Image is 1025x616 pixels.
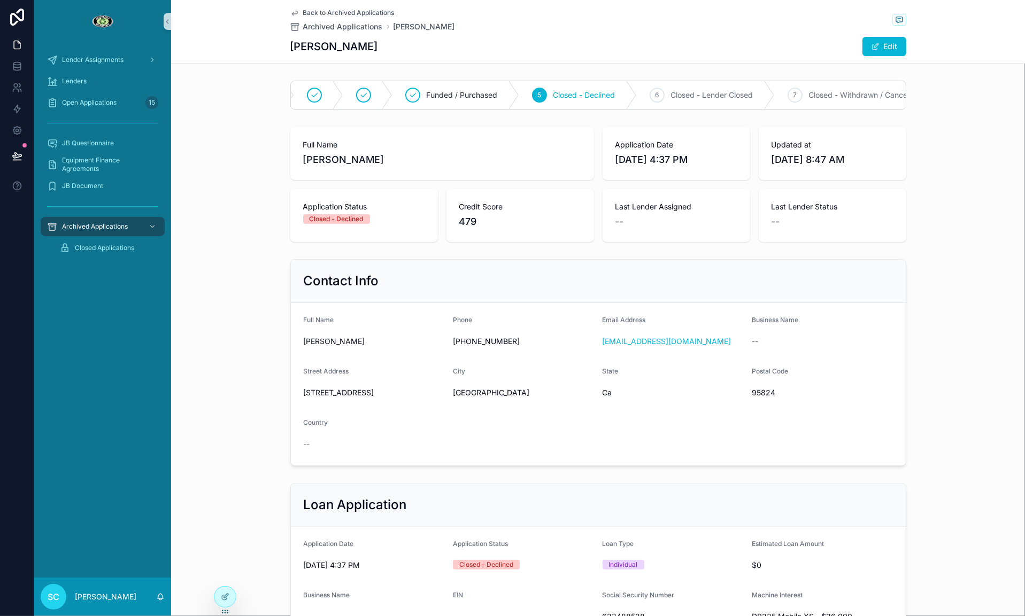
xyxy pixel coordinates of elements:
[772,214,780,229] span: --
[752,336,758,347] span: --
[62,139,114,147] span: JB Questionnaire
[62,77,87,85] span: Lenders
[290,21,383,32] a: Archived Applications
[53,238,165,258] a: Closed Applications
[41,176,165,196] a: JB Document
[145,96,158,109] div: 15
[41,72,165,91] a: Lenders
[752,367,788,375] span: Postal Code
[655,91,659,99] span: 6
[41,50,165,69] a: Lender Assignments
[615,152,737,167] span: [DATE] 4:37 PM
[553,90,615,100] span: Closed - Declined
[303,139,581,150] span: Full Name
[603,591,675,599] span: Social Security Number
[303,152,581,167] span: [PERSON_NAME]
[62,98,117,107] span: Open Applications
[609,560,638,570] div: Individual
[304,439,310,449] span: --
[459,201,581,212] span: Credit Score
[290,39,378,54] h1: [PERSON_NAME]
[459,214,581,229] span: 479
[752,540,824,548] span: Estimated Loan Amount
[453,336,594,347] span: [PHONE_NUMBER]
[304,418,328,426] span: Country
[453,591,463,599] span: EIN
[752,316,798,324] span: Business Name
[310,214,364,224] div: Closed - Declined
[62,156,154,173] span: Equipment Finance Agreements
[603,367,619,375] span: State
[459,560,513,570] div: Closed - Declined
[290,9,395,17] a: Back to Archived Applications
[303,9,395,17] span: Back to Archived Applications
[304,367,349,375] span: Street Address
[453,387,594,398] span: [GEOGRAPHIC_DATA]
[62,56,124,64] span: Lender Assignments
[41,134,165,153] a: JB Questionnaire
[304,336,445,347] span: [PERSON_NAME]
[453,540,508,548] span: Application Status
[615,139,737,150] span: Application Date
[752,387,893,398] span: 95824
[615,201,737,212] span: Last Lender Assigned
[752,560,893,571] span: $0
[304,387,445,398] span: [STREET_ADDRESS]
[772,201,893,212] span: Last Lender Status
[48,590,59,603] span: SC
[772,139,893,150] span: Updated at
[671,90,753,100] span: Closed - Lender Closed
[304,591,350,599] span: Business Name
[394,21,455,32] a: [PERSON_NAME]
[615,214,624,229] span: --
[603,336,731,347] a: [EMAIL_ADDRESS][DOMAIN_NAME]
[603,316,646,324] span: Email Address
[75,591,136,602] p: [PERSON_NAME]
[304,272,379,290] h2: Contact Info
[772,152,893,167] span: [DATE] 8:47 AM
[41,155,165,174] a: Equipment Finance Agreements
[41,217,165,236] a: Archived Applications
[62,182,103,190] span: JB Document
[303,201,425,212] span: Application Status
[303,21,383,32] span: Archived Applications
[41,93,165,112] a: Open Applications15
[75,244,134,252] span: Closed Applications
[453,367,465,375] span: City
[427,90,498,100] span: Funded / Purchased
[793,91,797,99] span: 7
[453,316,472,324] span: Phone
[304,316,334,324] span: Full Name
[304,540,354,548] span: Application Date
[862,37,906,56] button: Edit
[752,591,803,599] span: Machine Interest
[91,13,113,30] img: App logo
[304,496,407,513] h2: Loan Application
[34,43,171,271] div: scrollable content
[809,90,920,100] span: Closed - Withdrawn / Cancelled
[304,560,445,571] span: [DATE] 4:37 PM
[537,91,541,99] span: 5
[603,540,634,548] span: Loan Type
[603,387,744,398] span: Ca
[62,222,128,231] span: Archived Applications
